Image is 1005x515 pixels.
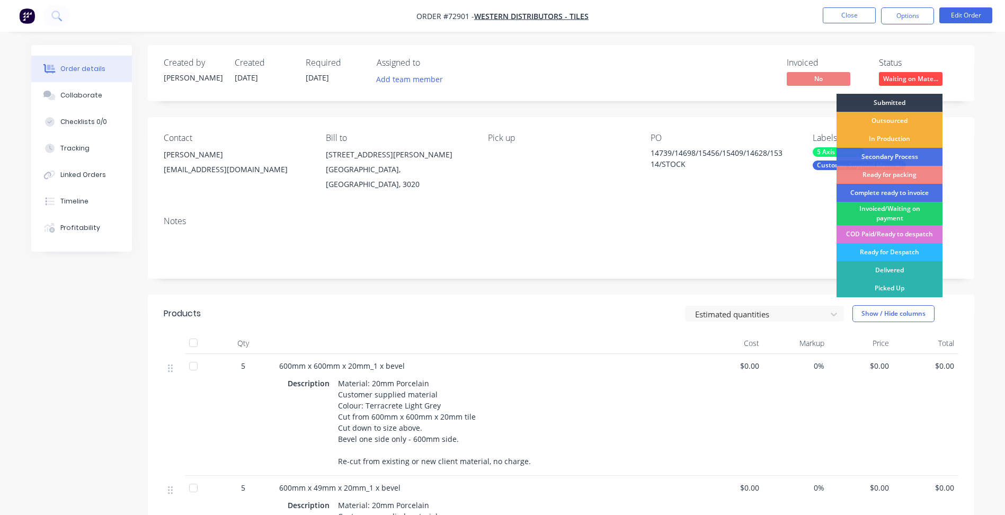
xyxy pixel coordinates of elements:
[377,58,483,68] div: Assigned to
[787,72,850,85] span: No
[60,197,88,206] div: Timeline
[31,162,132,188] button: Linked Orders
[326,133,471,143] div: Bill to
[235,73,258,83] span: [DATE]
[31,109,132,135] button: Checklists 0/0
[416,11,474,21] span: Order #72901 -
[31,215,132,241] button: Profitability
[837,243,942,261] div: Ready for Despatch
[370,72,448,86] button: Add team member
[326,147,471,192] div: [STREET_ADDRESS][PERSON_NAME][GEOGRAPHIC_DATA], [GEOGRAPHIC_DATA], 3020
[813,147,864,157] div: 5 Axis Cutting
[334,376,535,469] div: Material: 20mm Porcelain Customer supplied material Colour: Terracrete Light Grey Cut from 600mm ...
[288,498,334,513] div: Description
[699,333,764,354] div: Cost
[823,7,876,23] button: Close
[279,361,405,371] span: 600mm x 600mm x 20mm_1 x bevel
[837,225,942,243] div: COD Paid/Ready to despatch
[306,58,364,68] div: Required
[60,170,106,180] div: Linked Orders
[768,360,824,371] span: 0%
[787,58,866,68] div: Invoiced
[813,133,958,143] div: Labels
[164,147,309,181] div: [PERSON_NAME][EMAIL_ADDRESS][DOMAIN_NAME]
[241,482,245,493] span: 5
[164,216,958,226] div: Notes
[31,82,132,109] button: Collaborate
[241,360,245,371] span: 5
[164,72,222,83] div: [PERSON_NAME]
[488,133,633,143] div: Pick up
[60,117,107,127] div: Checklists 0/0
[19,8,35,24] img: Factory
[164,58,222,68] div: Created by
[879,58,958,68] div: Status
[939,7,992,23] button: Edit Order
[288,376,334,391] div: Description
[60,144,90,153] div: Tracking
[881,7,934,24] button: Options
[60,223,100,233] div: Profitability
[833,482,890,493] span: $0.00
[837,130,942,148] div: In Production
[879,72,942,88] button: Waiting on Mate...
[837,279,942,297] div: Picked Up
[31,56,132,82] button: Order details
[60,91,102,100] div: Collaborate
[326,147,471,162] div: [STREET_ADDRESS][PERSON_NAME]
[768,482,824,493] span: 0%
[474,11,589,21] a: Western Distributors - Tiles
[279,483,401,493] span: 600mm x 49mm x 20mm_1 x bevel
[703,360,760,371] span: $0.00
[879,72,942,85] span: Waiting on Mate...
[837,148,942,166] div: Secondary Process
[651,133,796,143] div: PO
[837,94,942,112] div: Submitted
[897,482,954,493] span: $0.00
[164,307,201,320] div: Products
[837,261,942,279] div: Delivered
[897,360,954,371] span: $0.00
[31,188,132,215] button: Timeline
[306,73,329,83] span: [DATE]
[837,202,942,225] div: Invoiced/Waiting on payment
[837,184,942,202] div: Complete ready to invoice
[833,360,890,371] span: $0.00
[235,58,293,68] div: Created
[837,166,942,184] div: Ready for packing
[211,333,275,354] div: Qty
[829,333,894,354] div: Price
[763,333,829,354] div: Markup
[703,482,760,493] span: $0.00
[60,64,105,74] div: Order details
[813,161,906,170] div: Customer Supplied Material
[164,162,309,177] div: [EMAIL_ADDRESS][DOMAIN_NAME]
[326,162,471,192] div: [GEOGRAPHIC_DATA], [GEOGRAPHIC_DATA], 3020
[377,72,449,86] button: Add team member
[164,147,309,162] div: [PERSON_NAME]
[651,147,783,170] div: 14739/14698/15456/15409/14628/15314/STOCK
[31,135,132,162] button: Tracking
[837,112,942,130] div: Outsourced
[164,133,309,143] div: Contact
